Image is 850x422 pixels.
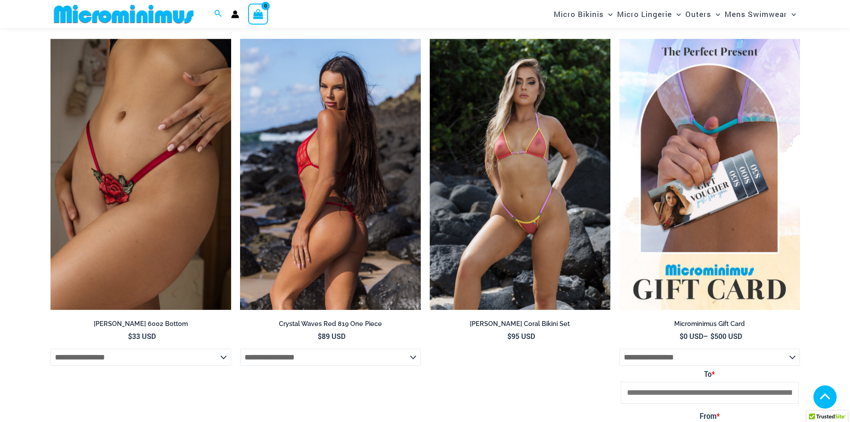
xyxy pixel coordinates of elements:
[128,331,132,341] span: $
[430,39,610,310] img: Maya Sunkist Coral 309 Top 469 Bottom 02
[710,331,742,341] bdi: 500 USD
[619,320,800,331] a: Microminimus Gift Card
[240,320,421,328] h2: Crystal Waves Red 819 One Piece
[128,331,156,341] bdi: 33 USD
[50,39,231,310] img: Carla Red 6002 Bottom 05
[619,39,800,310] img: Featured Gift Card
[240,39,421,310] img: Crystal Waves Red 819 One Piece 03
[680,331,684,341] span: $
[722,3,798,25] a: Mens SwimwearMenu ToggleMenu Toggle
[621,367,799,381] label: To
[430,320,610,331] a: [PERSON_NAME] Coral Bikini Set
[240,320,421,331] a: Crystal Waves Red 819 One Piece
[615,3,683,25] a: Micro LingerieMenu ToggleMenu Toggle
[50,39,231,310] a: Carla Red 6002 Bottom 05Carla Red 6002 Bottom 03Carla Red 6002 Bottom 03
[554,3,604,25] span: Micro Bikinis
[318,331,345,341] bdi: 89 USD
[430,320,610,328] h2: [PERSON_NAME] Coral Bikini Set
[711,3,720,25] span: Menu Toggle
[787,3,796,25] span: Menu Toggle
[685,3,711,25] span: Outers
[430,39,610,310] a: Maya Sunkist Coral 309 Top 469 Bottom 02Maya Sunkist Coral 309 Top 469 Bottom 04Maya Sunkist Cora...
[680,331,703,341] bdi: 0 USD
[683,3,722,25] a: OutersMenu ToggleMenu Toggle
[507,331,535,341] bdi: 95 USD
[240,39,421,310] a: Crystal Waves Red 819 One Piece 04Crystal Waves Red 819 One Piece 03Crystal Waves Red 819 One Pie...
[672,3,681,25] span: Menu Toggle
[551,3,615,25] a: Micro BikinisMenu ToggleMenu Toggle
[50,320,231,328] h2: [PERSON_NAME] 6002 Bottom
[717,411,720,421] abbr: Required field
[248,4,269,24] a: View Shopping Cart, empty
[214,8,222,20] a: Search icon link
[507,331,511,341] span: $
[604,3,613,25] span: Menu Toggle
[50,320,231,331] a: [PERSON_NAME] 6002 Bottom
[617,3,672,25] span: Micro Lingerie
[50,4,197,24] img: MM SHOP LOGO FLAT
[619,331,800,341] span: –
[712,369,715,379] abbr: Required field
[725,3,787,25] span: Mens Swimwear
[231,10,239,18] a: Account icon link
[550,1,800,27] nav: Site Navigation
[318,331,322,341] span: $
[710,331,714,341] span: $
[619,320,800,328] h2: Microminimus Gift Card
